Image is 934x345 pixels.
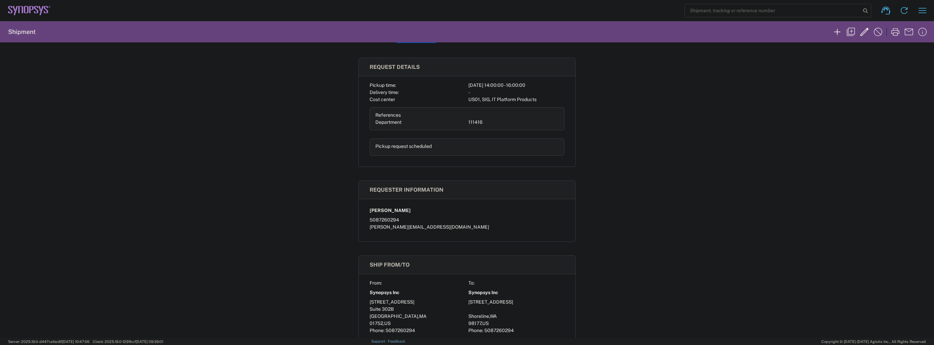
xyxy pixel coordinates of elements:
span: , [383,321,384,326]
div: 5087260294 [370,216,564,224]
span: , [418,313,419,319]
span: From: [370,280,382,286]
span: , [489,313,490,319]
span: [DATE] 10:47:06 [62,340,90,344]
span: [PERSON_NAME] [370,207,411,214]
span: Server: 2025.19.0-d447cefac8f [8,340,90,344]
div: - [468,89,564,96]
span: , [481,321,482,326]
span: 5087260294 [484,328,514,333]
span: 01752 [370,321,383,326]
div: [STREET_ADDRESS] [468,299,564,306]
span: Copyright © [DATE]-[DATE] Agistix Inc., All Rights Reserved [821,339,926,345]
span: US [384,321,391,326]
span: MA [419,313,427,319]
span: [DATE] 09:39:01 [136,340,163,344]
div: Department [375,119,466,126]
span: Request details [370,64,420,70]
div: [STREET_ADDRESS] [370,299,466,306]
span: Synopsys Inc [370,289,399,296]
span: WA [490,313,497,319]
div: US01, SIG, IT Platform Products [468,96,564,103]
span: To: [468,280,474,286]
input: Shipment, tracking or reference number [685,4,861,17]
span: Requester information [370,187,444,193]
span: References [375,112,401,118]
div: [DATE] 14:00:00 - 16:00:00 [468,82,564,89]
div: Suite 302B [370,306,466,313]
span: Pickup time: [370,82,396,88]
span: Client: 2025.19.0-129fbcf [93,340,163,344]
span: 5087260294 [386,328,415,333]
a: Support [371,339,388,343]
span: Pickup request scheduled [375,143,432,149]
span: Synopsys Inc [468,289,498,296]
span: US [482,321,489,326]
span: Ship from/to [370,262,410,268]
span: Phone: [468,328,483,333]
span: Phone: [370,328,385,333]
a: Feedback [388,339,405,343]
div: [PERSON_NAME][EMAIL_ADDRESS][DOMAIN_NAME] [370,224,564,231]
span: Delivery time: [370,90,399,95]
span: 98177 [468,321,481,326]
span: Shoreline [468,313,489,319]
div: 111416 [468,119,559,126]
h2: Shipment [8,28,36,36]
span: [GEOGRAPHIC_DATA] [370,313,418,319]
span: Cost center [370,97,395,102]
